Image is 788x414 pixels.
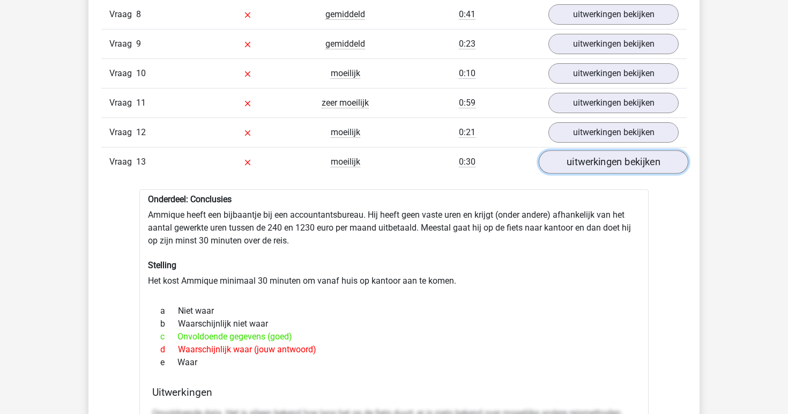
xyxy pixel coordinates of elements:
div: Niet waar [152,305,636,317]
span: Vraag [109,38,136,50]
span: b [160,317,178,330]
span: moeilijk [331,127,360,138]
span: zeer moeilijk [322,98,369,108]
span: 10 [136,68,146,78]
span: Vraag [109,156,136,168]
span: Vraag [109,8,136,21]
div: Onvoldoende gegevens (goed) [152,330,636,343]
span: 0:30 [459,157,475,167]
span: a [160,305,178,317]
span: e [160,356,177,369]
a: uitwerkingen bekijken [548,34,679,54]
div: Waarschijnlijk waar (jouw antwoord) [152,343,636,356]
span: c [160,330,177,343]
h6: Onderdeel: Conclusies [148,194,640,204]
span: gemiddeld [325,39,365,49]
a: uitwerkingen bekijken [539,150,688,174]
span: 9 [136,39,141,49]
span: Vraag [109,126,136,139]
span: 13 [136,157,146,167]
span: Vraag [109,67,136,80]
a: uitwerkingen bekijken [548,63,679,84]
a: uitwerkingen bekijken [548,4,679,25]
span: moeilijk [331,68,360,79]
h6: Stelling [148,260,640,270]
span: 12 [136,127,146,137]
h4: Uitwerkingen [152,386,636,398]
span: 8 [136,9,141,19]
span: gemiddeld [325,9,365,20]
a: uitwerkingen bekijken [548,122,679,143]
span: 0:23 [459,39,475,49]
span: 11 [136,98,146,108]
a: uitwerkingen bekijken [548,93,679,113]
span: d [160,343,178,356]
span: 0:59 [459,98,475,108]
span: Vraag [109,97,136,109]
span: 0:10 [459,68,475,79]
span: 0:21 [459,127,475,138]
div: Waar [152,356,636,369]
span: 0:41 [459,9,475,20]
div: Waarschijnlijk niet waar [152,317,636,330]
span: moeilijk [331,157,360,167]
